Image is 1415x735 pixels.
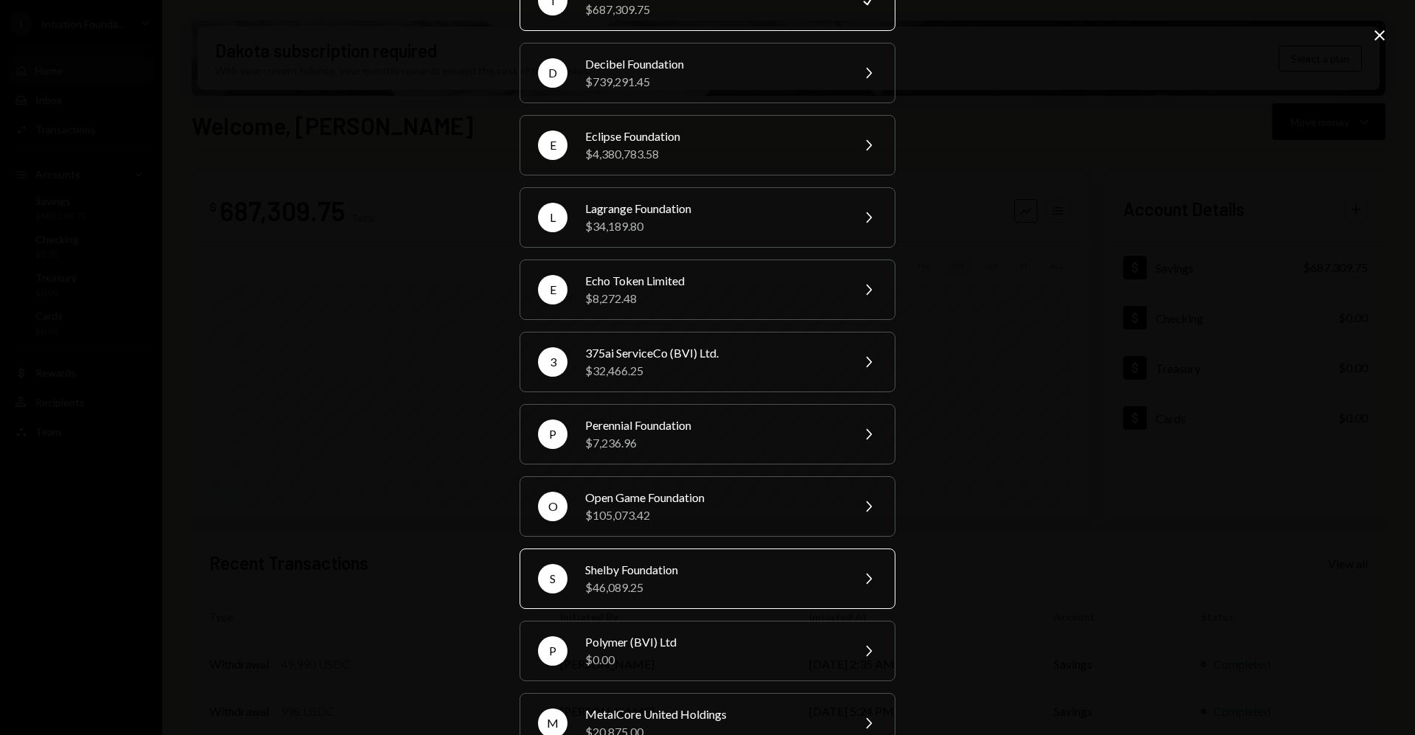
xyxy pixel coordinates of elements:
[538,564,567,593] div: S
[538,347,567,377] div: 3
[538,203,567,232] div: L
[585,417,842,434] div: Perennial Foundation
[585,290,842,307] div: $8,272.48
[585,489,842,506] div: Open Game Foundation
[585,561,842,579] div: Shelby Foundation
[585,200,842,217] div: Lagrange Foundation
[538,58,567,88] div: D
[585,73,842,91] div: $739,291.45
[520,115,895,175] button: EEclipse Foundation$4,380,783.58
[585,1,842,18] div: $687,309.75
[585,145,842,163] div: $4,380,783.58
[585,579,842,596] div: $46,089.25
[585,506,842,524] div: $105,073.42
[585,55,842,73] div: Decibel Foundation
[585,651,842,669] div: $0.00
[520,548,895,609] button: SShelby Foundation$46,089.25
[585,706,842,723] div: MetalCore United Holdings
[538,130,567,160] div: E
[538,636,567,666] div: P
[538,275,567,304] div: E
[520,404,895,464] button: PPerennial Foundation$7,236.96
[585,633,842,651] div: Polymer (BVI) Ltd
[585,272,842,290] div: Echo Token Limited
[585,217,842,235] div: $34,189.80
[585,128,842,145] div: Eclipse Foundation
[585,434,842,452] div: $7,236.96
[520,476,895,537] button: OOpen Game Foundation$105,073.42
[520,43,895,103] button: DDecibel Foundation$739,291.45
[538,492,567,521] div: O
[520,621,895,681] button: PPolymer (BVI) Ltd$0.00
[585,344,842,362] div: 375ai ServiceCo (BVI) Ltd.
[520,332,895,392] button: 3375ai ServiceCo (BVI) Ltd.$32,466.25
[520,187,895,248] button: LLagrange Foundation$34,189.80
[520,259,895,320] button: EEcho Token Limited$8,272.48
[585,362,842,380] div: $32,466.25
[538,419,567,449] div: P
